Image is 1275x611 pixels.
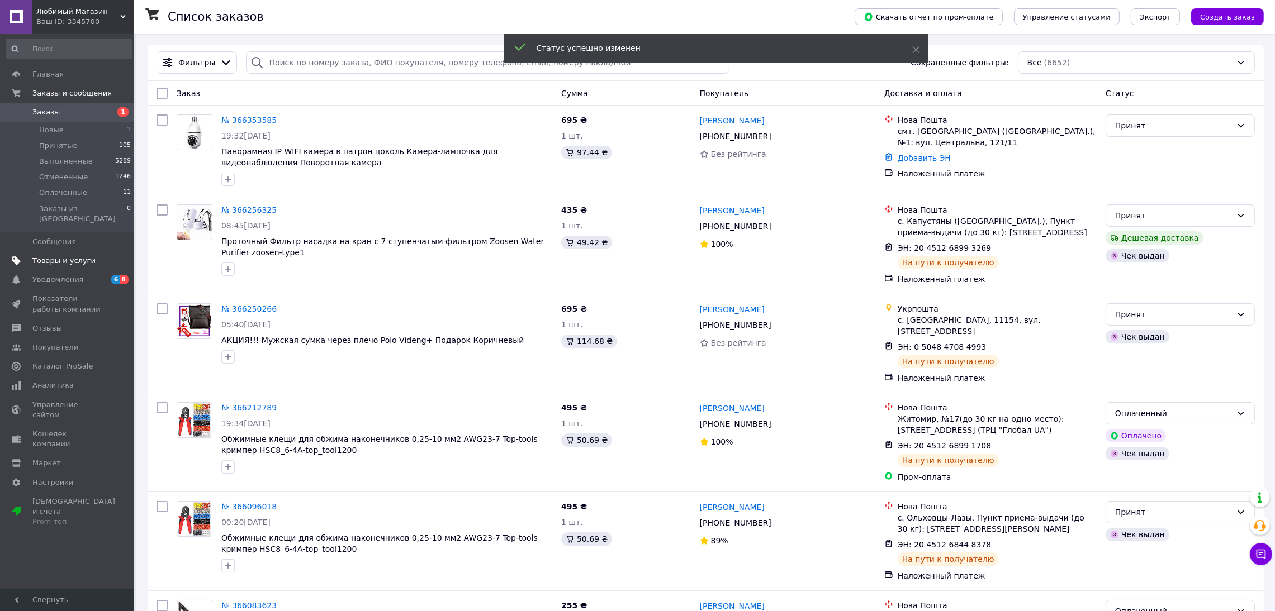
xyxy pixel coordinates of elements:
span: Заказы и сообщения [32,88,112,98]
input: Поиск по номеру заказа, ФИО покупателя, номеру телефона, Email, номеру накладной [246,51,729,74]
div: Наложенный платеж [898,570,1097,581]
a: Добавить ЭН [898,154,951,163]
span: Заказы из [GEOGRAPHIC_DATA] [39,204,127,224]
span: 08:45[DATE] [221,221,271,230]
a: № 366083623 [221,601,277,610]
span: 1 шт. [561,221,583,230]
a: Фото товару [177,501,212,537]
div: Prom топ [32,517,115,527]
span: 1 шт. [561,419,583,428]
span: Любимый Магазин [36,7,120,17]
div: Дешевая доставка [1106,231,1203,245]
span: 89% [711,536,728,545]
div: [PHONE_NUMBER] [698,515,774,531]
span: Товары и услуги [32,256,96,266]
a: Обжимные клещи для обжима наконечников 0,25-10 мм2 AWG23-7 Top-tools кримпер HSC8_6-4A-top_tool1200 [221,435,538,455]
span: Новые [39,125,64,135]
span: Кошелек компании [32,429,103,449]
div: Статус успешно изменен [537,42,884,54]
a: № 366250266 [221,304,277,313]
span: Каталог ProSale [32,361,93,371]
div: На пути к получателю [898,552,999,566]
div: Ваш ID: 3345700 [36,17,134,27]
span: Экспорт [1140,13,1171,21]
span: 5289 [115,156,131,166]
a: Обжимные клещи для обжима наконечников 0,25-10 мм2 AWG23-7 Top-tools кримпер HSC8_6-4A-top_tool1200 [221,533,538,553]
a: № 366212789 [221,403,277,412]
span: Все [1027,57,1042,68]
span: 1 [117,107,129,117]
span: Проточный Фильтр насадка на кран с 7 ступенчатым фильтром Zoosen Water Purifier zoosen-type1 [221,237,544,257]
button: Скачать отчет по пром-оплате [855,8,1003,25]
span: 100% [711,240,733,249]
span: Сообщения [32,237,76,247]
a: № 366096018 [221,502,277,511]
span: Выполненные [39,156,93,166]
img: Фото товару [177,115,212,150]
span: 105 [119,141,131,151]
span: Без рейтинга [711,338,766,347]
div: Житомир, №17(до 30 кг на одно место): [STREET_ADDRESS] (ТРЦ "Глобал UA") [898,413,1097,436]
div: Нова Пошта [898,600,1097,611]
span: 100% [711,437,733,446]
span: ЭН: 20 4512 6899 3269 [898,244,992,252]
span: 1 шт. [561,131,583,140]
span: Заказ [177,89,200,98]
span: Без рейтинга [711,150,766,159]
div: 50.69 ₴ [561,532,612,546]
a: № 366256325 [221,206,277,214]
div: Наложенный платеж [898,274,1097,285]
div: Нова Пошта [898,114,1097,126]
span: Уведомления [32,275,83,285]
span: 8 [120,275,129,284]
span: Принятые [39,141,78,151]
span: Аналитика [32,380,74,390]
span: 6 [111,275,120,284]
div: Принят [1115,120,1232,132]
span: ЭН: 20 4512 6844 8378 [898,540,992,549]
div: [PHONE_NUMBER] [698,128,774,144]
span: 435 ₴ [561,206,587,214]
div: с. Ольховцы-Лазы, Пункт приема-выдачи (до 30 кг): [STREET_ADDRESS][PERSON_NAME] [898,512,1097,534]
a: [PERSON_NAME] [700,304,765,315]
button: Управление статусами [1014,8,1120,25]
h1: Список заказов [168,10,264,23]
a: [PERSON_NAME] [700,205,765,216]
span: Маркет [32,458,61,468]
a: Фото товару [177,303,212,339]
div: Нова Пошта [898,204,1097,216]
span: Сохраненные фильтры: [911,57,1008,68]
a: [PERSON_NAME] [700,502,765,513]
span: Управление статусами [1023,13,1111,21]
img: Фото товару [177,502,212,536]
span: Фильтры [178,57,215,68]
div: На пути к получателю [898,256,999,269]
span: 255 ₴ [561,601,587,610]
span: Покупатели [32,342,78,352]
div: Чек выдан [1106,249,1169,262]
div: Укрпошта [898,303,1097,314]
span: АКЦИЯ!!! Мужская сумка через плечо Polo Videng+ Подарок Коричневый [221,336,524,345]
span: Создать заказ [1200,13,1255,21]
a: № 366353585 [221,116,277,125]
span: 1 [127,125,131,135]
button: Экспорт [1131,8,1180,25]
span: (6652) [1044,58,1070,67]
div: На пути к получателю [898,454,999,467]
img: Фото товару [177,205,212,240]
span: Главная [32,69,64,79]
div: Чек выдан [1106,330,1169,343]
img: Фото товару [177,403,212,437]
a: Панорамная IP WIFI камера в патрон цоколь Камера-лампочка для видеонаблюдения Поворотная камера [221,147,497,167]
span: 1 шт. [561,518,583,527]
input: Поиск [6,39,132,59]
div: Наложенный платеж [898,373,1097,384]
span: [DEMOGRAPHIC_DATA] и счета [32,497,115,527]
div: Чек выдан [1106,447,1169,460]
span: Заказы [32,107,60,117]
a: [PERSON_NAME] [700,115,765,126]
div: Оплачено [1106,429,1166,442]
